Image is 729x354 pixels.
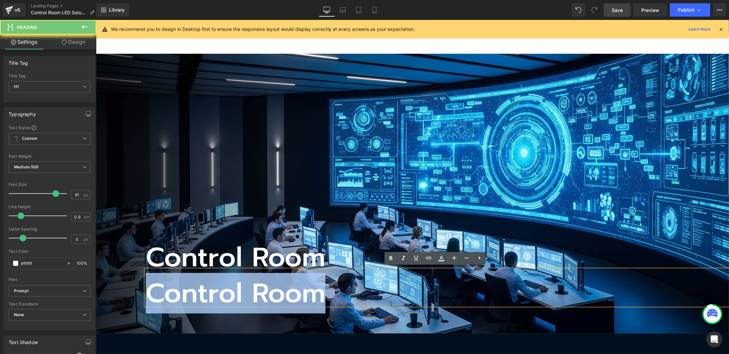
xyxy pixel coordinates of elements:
div: Line Height [9,205,90,209]
div: Letter Spacing [9,227,90,231]
a: v6 [3,3,26,17]
a: Desktop [319,3,335,17]
div: Title Tag [9,56,28,66]
a: Design [49,35,98,49]
span: Preview [641,7,659,14]
div: v6 [13,6,22,14]
a: Landing Pages [31,3,100,9]
span: Heading [17,25,37,30]
span: em [84,215,89,219]
div: Text Transform [9,302,90,307]
a: Tablet [351,3,367,17]
i: Prompt [14,288,29,294]
a: Laptop [335,3,351,17]
div: Open Intercom Messenger [706,331,722,347]
a: Preview [633,3,667,17]
div: Font [9,277,90,282]
div: Title Tag [9,74,90,78]
span: px [84,193,89,197]
h1: Control Room [50,261,633,286]
div: Text Color [9,249,90,254]
span: Library [109,7,125,13]
button: Undo [572,3,585,17]
h1: Control Room [50,225,633,250]
div: Font Weight [9,154,90,159]
span: Control Room LED Solution [31,10,87,15]
b: None [14,312,24,317]
a: New Library [96,3,129,17]
div: Text Styles [9,125,90,130]
div: % [74,258,90,269]
button: Publish [670,3,710,17]
p: We recommend you to design in Desktop first to ensure the responsive layout would display correct... [111,26,415,33]
span: px [84,237,89,241]
div: Font Size [9,182,90,187]
span: Save [612,7,623,14]
b: H1 [14,84,19,89]
input: Color [21,260,63,267]
button: Redo [588,3,601,17]
span: Publish [678,7,694,13]
div: Text Shadow [9,336,38,345]
div: Typography [9,108,36,117]
a: Learn more [686,25,713,33]
button: More [713,3,726,17]
b: Medium 500 [14,164,39,169]
a: Mobile [367,3,383,17]
b: Custom [22,136,37,141]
